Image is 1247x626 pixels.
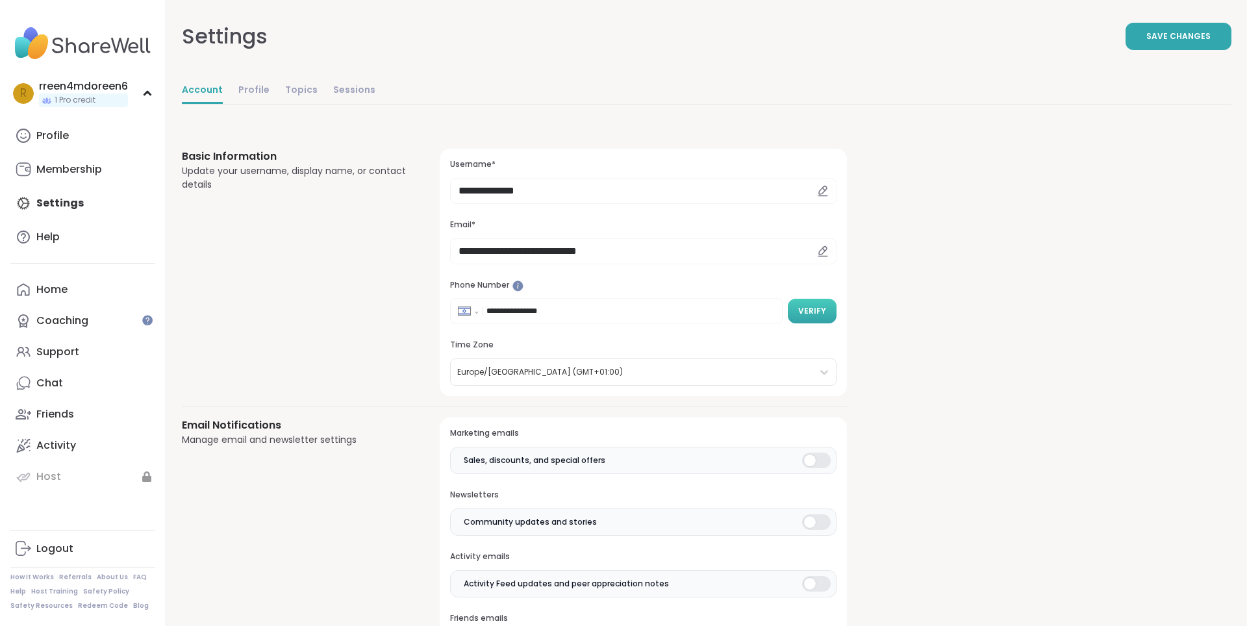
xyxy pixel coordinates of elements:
span: 1 Pro credit [55,95,95,106]
h3: Username* [450,159,837,170]
div: Coaching [36,314,88,328]
iframe: Spotlight [142,315,153,325]
div: Update your username, display name, or contact details [182,164,409,192]
div: Support [36,345,79,359]
a: Safety Resources [10,601,73,610]
span: Verify [798,305,826,317]
a: Home [10,274,155,305]
a: Redeem Code [78,601,128,610]
a: FAQ [133,573,147,582]
img: Israel [459,307,470,315]
div: Profile [36,129,69,143]
button: Verify [788,299,837,323]
a: Referrals [59,573,92,582]
a: Membership [10,154,155,185]
h3: Basic Information [182,149,409,164]
a: Logout [10,533,155,564]
h3: Time Zone [450,340,837,351]
div: Chat [36,376,63,390]
a: Profile [238,78,270,104]
span: Activity Feed updates and peer appreciation notes [464,578,669,590]
button: Save Changes [1126,23,1231,50]
a: Profile [10,120,155,151]
h3: Friends emails [450,613,837,624]
a: Coaching [10,305,155,336]
img: ShareWell Nav Logo [10,21,155,66]
div: Membership [36,162,102,177]
div: rreen4mdoreen6 [39,79,128,94]
h3: Marketing emails [450,428,837,439]
a: Chat [10,368,155,399]
span: Sales, discounts, and special offers [464,455,605,466]
div: Help [36,230,60,244]
div: Home [36,282,68,297]
a: Host [10,461,155,492]
div: Friends [36,407,74,421]
h3: Email Notifications [182,418,409,433]
a: How It Works [10,573,54,582]
a: Friends [10,399,155,430]
span: Save Changes [1146,31,1211,42]
a: Blog [133,601,149,610]
a: Account [182,78,223,104]
span: r [20,85,27,102]
h3: Newsletters [450,490,837,501]
div: Activity [36,438,76,453]
div: Host [36,469,61,484]
iframe: Spotlight [512,281,523,292]
div: Logout [36,542,73,556]
h3: Phone Number [450,280,837,291]
a: Help [10,587,26,596]
div: Settings [182,21,268,52]
a: Support [10,336,155,368]
h3: Activity emails [450,551,837,562]
a: Topics [285,78,318,104]
a: About Us [97,573,128,582]
div: Manage email and newsletter settings [182,433,409,447]
h3: Email* [450,219,837,231]
a: Help [10,221,155,253]
a: Activity [10,430,155,461]
a: Sessions [333,78,375,104]
a: Safety Policy [83,587,129,596]
a: Host Training [31,587,78,596]
span: Community updates and stories [464,516,597,528]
